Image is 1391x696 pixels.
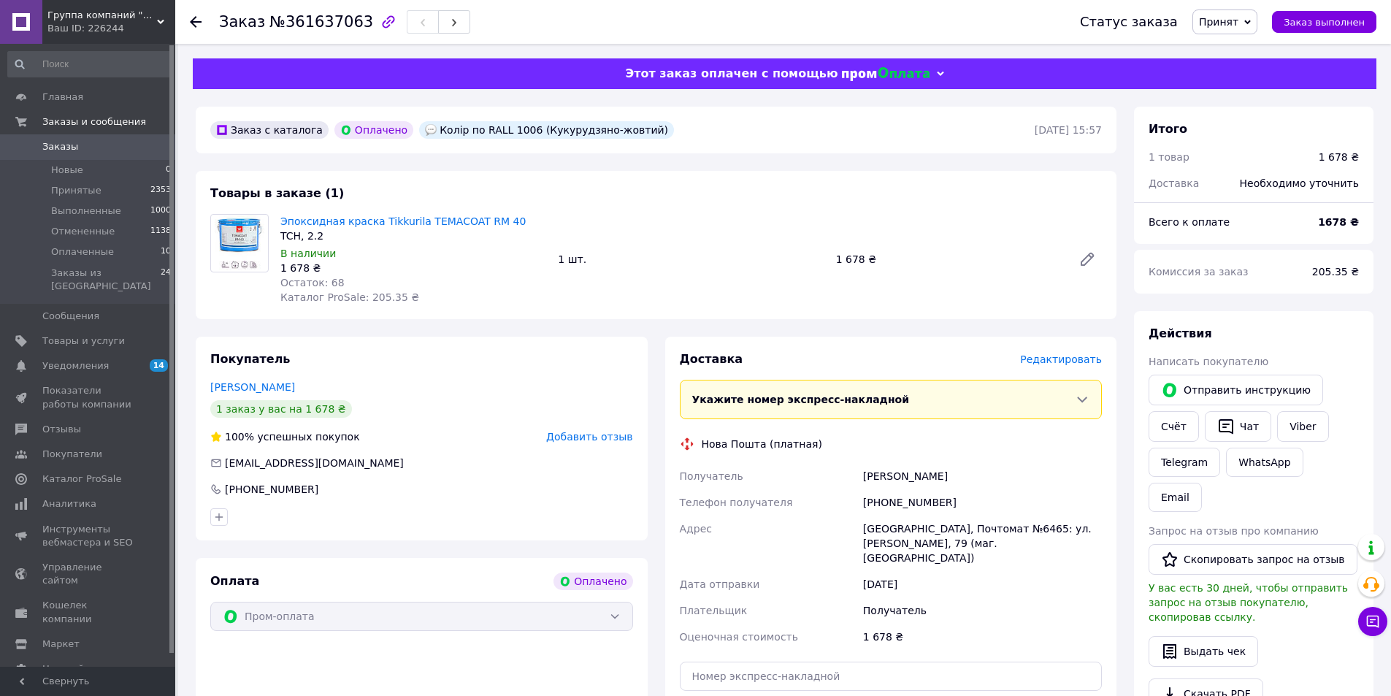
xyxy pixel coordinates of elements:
[830,249,1067,269] div: 1 678 ₴
[1284,17,1365,28] span: Заказ выполнен
[210,429,360,444] div: успешных покупок
[223,482,320,497] div: [PHONE_NUMBER]
[425,124,437,136] img: :speech_balloon:
[1035,124,1102,136] time: [DATE] 15:57
[280,215,526,227] a: Эпоксидная краска Tikkurila TEMACOAT RM 40
[546,431,632,443] span: Добавить отзыв
[7,51,172,77] input: Поиск
[1205,411,1271,442] button: Чат
[42,561,135,587] span: Управление сайтом
[1080,15,1178,29] div: Статус заказа
[1149,483,1202,512] button: Email
[51,204,121,218] span: Выполненные
[1149,636,1258,667] button: Выдать чек
[680,523,712,535] span: Адрес
[280,261,546,275] div: 1 678 ₴
[280,229,546,243] div: TCH, 2.2
[1318,216,1359,228] b: 1678 ₴
[42,140,78,153] span: Заказы
[42,310,99,323] span: Сообщения
[210,400,352,418] div: 1 заказ у вас на 1 678 ₴
[51,267,161,293] span: Заказы из [GEOGRAPHIC_DATA]
[51,245,114,259] span: Оплаченные
[680,662,1103,691] input: Номер экспресс-накладной
[42,334,125,348] span: Товары и услуги
[1312,266,1359,278] span: 205.35 ₴
[150,184,171,197] span: 2353
[210,352,290,366] span: Покупатель
[47,9,157,22] span: Группа компаний "Промконтракт ЛТД"
[42,473,121,486] span: Каталог ProSale
[1319,150,1359,164] div: 1 678 ₴
[219,13,265,31] span: Заказ
[42,523,135,549] span: Инструменты вебмастера и SEO
[1149,356,1268,367] span: Написать покупателю
[1199,16,1238,28] span: Принят
[42,115,146,129] span: Заказы и сообщения
[51,184,101,197] span: Принятые
[150,359,168,372] span: 14
[860,516,1105,571] div: [GEOGRAPHIC_DATA], Почтомат №6465: ул. [PERSON_NAME], 79 (маг. [GEOGRAPHIC_DATA])
[47,22,175,35] div: Ваш ID: 226244
[210,574,259,588] span: Оплата
[680,470,743,482] span: Получатель
[1149,448,1220,477] a: Telegram
[1149,216,1230,228] span: Всего к оплате
[553,573,632,590] div: Оплачено
[1149,411,1199,442] button: Cчёт
[280,291,419,303] span: Каталог ProSale: 205.35 ₴
[1149,177,1199,189] span: Доставка
[210,186,344,200] span: Товары в заказе (1)
[1149,122,1187,136] span: Итого
[419,121,674,139] div: Колір по RALL 1006 (Кукурудзяно-жовтий)
[280,277,345,288] span: Остаток: 68
[161,267,171,293] span: 24
[1226,448,1303,477] a: WhatsApp
[625,66,838,80] span: Этот заказ оплачен с помощью
[210,381,295,393] a: [PERSON_NAME]
[1149,525,1319,537] span: Запрос на отзыв про компанию
[42,638,80,651] span: Маркет
[1020,353,1102,365] span: Редактировать
[680,605,748,616] span: Плательщик
[1231,167,1368,199] div: Необходимо уточнить
[680,352,743,366] span: Доставка
[680,497,793,508] span: Телефон получателя
[42,423,81,436] span: Отзывы
[334,121,413,139] div: Оплачено
[42,662,96,676] span: Настройки
[1272,11,1376,33] button: Заказ выполнен
[42,448,102,461] span: Покупатели
[150,225,171,238] span: 1138
[42,599,135,625] span: Кошелек компании
[215,215,265,272] img: Эпоксидная краска Tikkurila TEMACOAT RM 40
[860,463,1105,489] div: [PERSON_NAME]
[210,121,329,139] div: Заказ с каталога
[1149,582,1348,623] span: У вас есть 30 дней, чтобы отправить запрос на отзыв покупателю, скопировав ссылку.
[860,624,1105,650] div: 1 678 ₴
[150,204,171,218] span: 1000
[51,164,83,177] span: Новые
[225,457,404,469] span: [EMAIL_ADDRESS][DOMAIN_NAME]
[1149,375,1323,405] button: Отправить инструкцию
[1358,607,1387,636] button: Чат с покупателем
[1149,544,1357,575] button: Скопировать запрос на отзыв
[280,248,336,259] span: В наличии
[42,359,109,372] span: Уведомления
[842,67,930,81] img: evopay logo
[166,164,171,177] span: 0
[680,631,799,643] span: Оценочная стоимость
[161,245,171,259] span: 10
[269,13,373,31] span: №361637063
[1149,266,1249,278] span: Комиссия за заказ
[692,394,910,405] span: Укажите номер экспресс-накладной
[1277,411,1328,442] a: Viber
[190,15,202,29] div: Вернуться назад
[698,437,826,451] div: Нова Пошта (платная)
[860,597,1105,624] div: Получатель
[680,578,760,590] span: Дата отправки
[860,571,1105,597] div: [DATE]
[42,384,135,410] span: Показатели работы компании
[860,489,1105,516] div: [PHONE_NUMBER]
[42,91,83,104] span: Главная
